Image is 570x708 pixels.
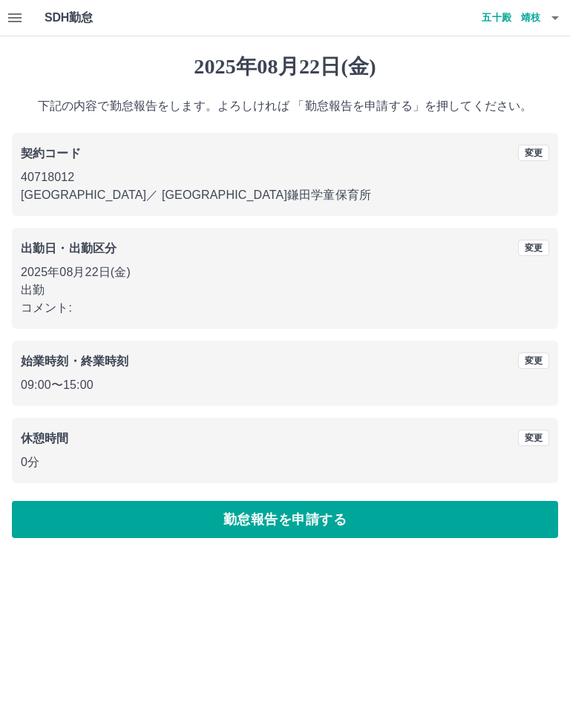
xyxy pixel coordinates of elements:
b: 出勤日・出勤区分 [21,242,117,255]
button: 変更 [518,353,549,369]
button: 変更 [518,145,549,161]
p: [GEOGRAPHIC_DATA] ／ [GEOGRAPHIC_DATA]鎌田学童保育所 [21,186,549,204]
p: コメント: [21,299,549,317]
b: 始業時刻・終業時刻 [21,355,128,367]
b: 契約コード [21,147,81,160]
button: 変更 [518,240,549,256]
p: 出勤 [21,281,549,299]
p: 0分 [21,453,549,471]
button: 勤怠報告を申請する [12,501,558,538]
p: 下記の内容で勤怠報告をします。よろしければ 「勤怠報告を申請する」を押してください。 [12,97,558,115]
p: 40718012 [21,168,549,186]
b: 休憩時間 [21,432,69,445]
p: 2025年08月22日(金) [21,263,549,281]
button: 変更 [518,430,549,446]
p: 09:00 〜 15:00 [21,376,549,394]
h1: 2025年08月22日(金) [12,54,558,79]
